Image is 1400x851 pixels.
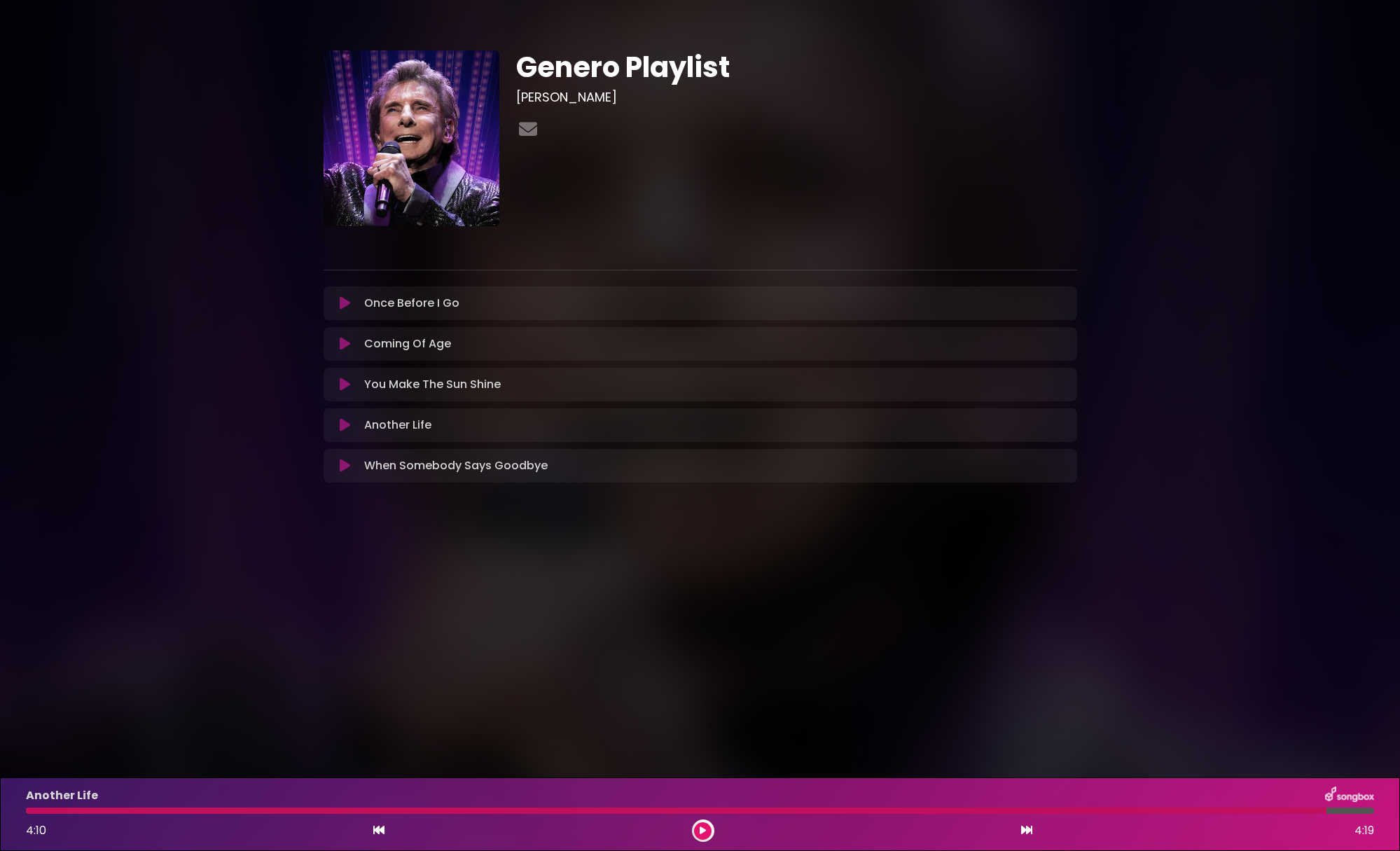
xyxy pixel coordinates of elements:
img: 6qwFYesTPurQnItdpMxg [324,50,499,226]
p: Coming Of Age [364,335,451,352]
p: You Make The Sun Shine [364,376,501,393]
p: Another Life [364,417,431,434]
h3: [PERSON_NAME] [516,90,1077,105]
p: When Somebody Says Goodbye [364,457,548,474]
h1: Genero Playlist [516,50,1077,84]
p: Once Before I Go [364,295,459,312]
